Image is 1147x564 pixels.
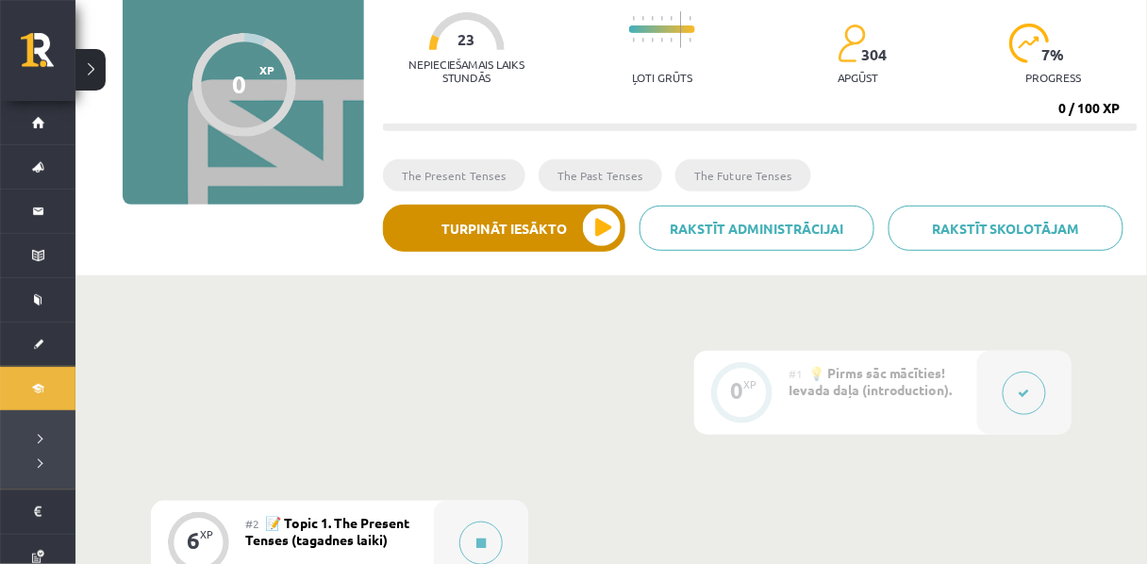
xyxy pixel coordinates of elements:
[632,71,692,84] p: Ļoti grūts
[789,366,803,381] span: #1
[1042,46,1066,63] span: 7 %
[200,529,213,539] div: XP
[690,16,691,21] img: icon-short-line-57e1e144782c952c97e751825c79c345078a6d821885a25fce030b3d8c18986b.svg
[661,16,663,21] img: icon-short-line-57e1e144782c952c97e751825c79c345078a6d821885a25fce030b3d8c18986b.svg
[383,159,525,191] li: The Present Tenses
[661,38,663,42] img: icon-short-line-57e1e144782c952c97e751825c79c345078a6d821885a25fce030b3d8c18986b.svg
[838,71,878,84] p: apgūst
[187,532,200,549] div: 6
[633,16,635,21] img: icon-short-line-57e1e144782c952c97e751825c79c345078a6d821885a25fce030b3d8c18986b.svg
[245,514,409,548] span: 📝 Topic 1. The Present Tenses (tagadnes laiki)
[232,70,246,98] div: 0
[730,382,743,399] div: 0
[642,16,644,21] img: icon-short-line-57e1e144782c952c97e751825c79c345078a6d821885a25fce030b3d8c18986b.svg
[652,38,654,42] img: icon-short-line-57e1e144782c952c97e751825c79c345078a6d821885a25fce030b3d8c18986b.svg
[458,31,475,48] span: 23
[889,206,1123,251] a: Rakstīt skolotājam
[245,516,259,531] span: #2
[838,24,865,63] img: students-c634bb4e5e11cddfef0936a35e636f08e4e9abd3cc4e673bd6f9a4125e45ecb1.svg
[671,16,673,21] img: icon-short-line-57e1e144782c952c97e751825c79c345078a6d821885a25fce030b3d8c18986b.svg
[652,16,654,21] img: icon-short-line-57e1e144782c952c97e751825c79c345078a6d821885a25fce030b3d8c18986b.svg
[789,364,953,398] span: 💡 Pirms sāc mācīties! Ievada daļa (introduction).
[21,33,75,80] a: Rīgas 1. Tālmācības vidusskola
[259,63,274,76] span: XP
[680,11,682,48] img: icon-long-line-d9ea69661e0d244f92f715978eff75569469978d946b2353a9bb055b3ed8787d.svg
[642,38,644,42] img: icon-short-line-57e1e144782c952c97e751825c79c345078a6d821885a25fce030b3d8c18986b.svg
[1009,24,1050,63] img: icon-progress-161ccf0a02000e728c5f80fcf4c31c7af3da0e1684b2b1d7c360e028c24a22f1.svg
[539,159,662,191] li: The Past Tenses
[675,159,811,191] li: The Future Tenses
[383,205,625,252] button: Turpināt iesākto
[383,58,551,84] p: Nepieciešamais laiks stundās
[690,38,691,42] img: icon-short-line-57e1e144782c952c97e751825c79c345078a6d821885a25fce030b3d8c18986b.svg
[743,379,756,390] div: XP
[671,38,673,42] img: icon-short-line-57e1e144782c952c97e751825c79c345078a6d821885a25fce030b3d8c18986b.svg
[640,206,874,251] a: Rakstīt administrācijai
[1026,71,1082,84] p: progress
[861,46,887,63] span: 304
[633,38,635,42] img: icon-short-line-57e1e144782c952c97e751825c79c345078a6d821885a25fce030b3d8c18986b.svg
